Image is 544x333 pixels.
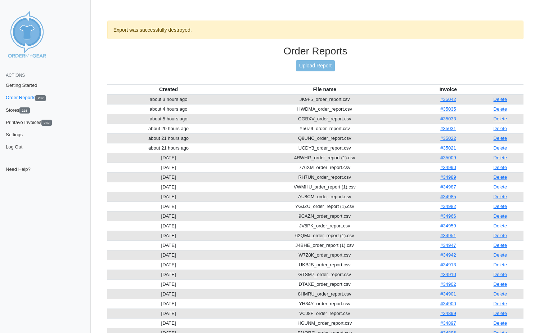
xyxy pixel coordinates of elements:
a: #35042 [440,97,456,102]
h3: Order Reports [107,45,523,57]
a: Delete [494,155,507,160]
td: VWMHU_order_report (1).csv [230,182,419,192]
th: File name [230,84,419,94]
td: DTAXE_order_report.csv [230,279,419,289]
a: #34982 [440,204,456,209]
td: Y56Z9_order_report.csv [230,124,419,133]
td: 776XM_order_report.csv [230,163,419,172]
a: Delete [494,126,507,131]
td: about 21 hours ago [107,143,230,153]
a: Delete [494,281,507,287]
a: Delete [494,252,507,258]
a: Upload Report [296,60,335,71]
td: AU8CM_order_report.csv [230,192,419,201]
td: RH7UN_order_report.csv [230,172,419,182]
td: GTSM7_order_report.csv [230,270,419,279]
td: UKBJB_order_report.csv [230,260,419,270]
a: #34942 [440,252,456,258]
a: Delete [494,233,507,238]
a: #35033 [440,116,456,121]
a: #35031 [440,126,456,131]
a: #35035 [440,106,456,112]
a: #34900 [440,301,456,306]
td: about 21 hours ago [107,133,230,143]
td: [DATE] [107,299,230,308]
a: #34947 [440,243,456,248]
a: Delete [494,243,507,248]
a: #34901 [440,291,456,297]
th: Invoice [419,84,477,94]
a: #34990 [440,165,456,170]
td: [DATE] [107,163,230,172]
td: [DATE] [107,270,230,279]
span: 232 [41,120,52,126]
td: 8HMRU_order_report.csv [230,289,419,299]
td: [DATE] [107,260,230,270]
td: about 20 hours ago [107,124,230,133]
a: Delete [494,311,507,316]
a: #34902 [440,281,456,287]
td: J4BHE_order_report (1).csv [230,240,419,250]
td: W7Z8K_order_report.csv [230,250,419,260]
td: about 4 hours ago [107,104,230,114]
td: [DATE] [107,250,230,260]
td: [DATE] [107,279,230,289]
a: Delete [494,291,507,297]
a: Delete [494,165,507,170]
a: #34899 [440,311,456,316]
a: Delete [494,194,507,199]
td: JV5PK_order_report.csv [230,221,419,231]
td: 9CAZN_order_report.csv [230,211,419,221]
a: Delete [494,106,507,112]
a: #34897 [440,320,456,326]
span: 226 [19,107,30,114]
td: [DATE] [107,318,230,328]
a: #35021 [440,145,456,151]
td: [DATE] [107,308,230,318]
td: [DATE] [107,182,230,192]
td: [DATE] [107,211,230,221]
td: Q8UNC_order_report.csv [230,133,419,143]
a: Delete [494,320,507,326]
td: about 3 hours ago [107,94,230,105]
td: [DATE] [107,153,230,163]
a: #35009 [440,155,456,160]
a: #34985 [440,194,456,199]
a: #34987 [440,184,456,190]
td: about 5 hours ago [107,114,230,124]
a: #34966 [440,213,456,219]
a: Delete [494,174,507,180]
span: Actions [6,73,25,78]
a: Delete [494,223,507,228]
td: [DATE] [107,221,230,231]
a: #34989 [440,174,456,180]
td: [DATE] [107,289,230,299]
a: #34913 [440,262,456,267]
td: YH34Y_order_report.csv [230,299,419,308]
td: JK9F5_order_report.csv [230,94,419,105]
td: CGBXV_order_report.csv [230,114,419,124]
td: [DATE] [107,172,230,182]
td: 4RWHG_order_report (1).csv [230,153,419,163]
a: Delete [494,136,507,141]
a: Delete [494,272,507,277]
a: Delete [494,204,507,209]
a: #34951 [440,233,456,238]
td: [DATE] [107,231,230,240]
a: Delete [494,262,507,267]
td: VCJ8F_order_report.csv [230,308,419,318]
a: Delete [494,213,507,219]
td: YGJZU_order_report (1).csv [230,201,419,211]
th: Created [107,84,230,94]
a: Delete [494,116,507,121]
td: [DATE] [107,201,230,211]
td: [DATE] [107,240,230,250]
a: Delete [494,97,507,102]
a: Delete [494,184,507,190]
a: Delete [494,145,507,151]
td: UCDY3_order_report.csv [230,143,419,153]
div: Export was successfully destroyed. [107,21,523,39]
td: 62QMJ_order_report (1).csv [230,231,419,240]
a: Delete [494,301,507,306]
a: #34910 [440,272,456,277]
